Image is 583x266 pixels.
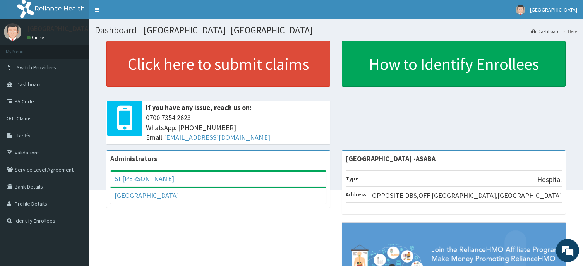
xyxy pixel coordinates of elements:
[4,23,21,41] img: User Image
[531,28,560,34] a: Dashboard
[115,191,179,200] a: [GEOGRAPHIC_DATA]
[346,191,367,198] b: Address
[27,25,91,32] p: [GEOGRAPHIC_DATA]
[346,175,358,182] b: Type
[146,103,252,112] b: If you have any issue, reach us on:
[346,154,436,163] strong: [GEOGRAPHIC_DATA] -ASABA
[561,28,577,34] li: Here
[516,5,525,15] img: User Image
[530,6,577,13] span: [GEOGRAPHIC_DATA]
[17,132,31,139] span: Tariffs
[146,113,326,142] span: 0700 7354 2623 WhatsApp: [PHONE_NUMBER] Email:
[115,174,174,183] a: St [PERSON_NAME]
[342,41,566,87] a: How to Identify Enrollees
[17,81,42,88] span: Dashboard
[537,175,562,185] p: Hospital
[106,41,330,87] a: Click here to submit claims
[17,64,56,71] span: Switch Providers
[110,154,157,163] b: Administrators
[372,190,562,201] p: OPPOSITE DBS,OFF [GEOGRAPHIC_DATA],[GEOGRAPHIC_DATA]
[17,115,32,122] span: Claims
[164,133,270,142] a: [EMAIL_ADDRESS][DOMAIN_NAME]
[27,35,46,40] a: Online
[95,25,577,35] h1: Dashboard - [GEOGRAPHIC_DATA] -[GEOGRAPHIC_DATA]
